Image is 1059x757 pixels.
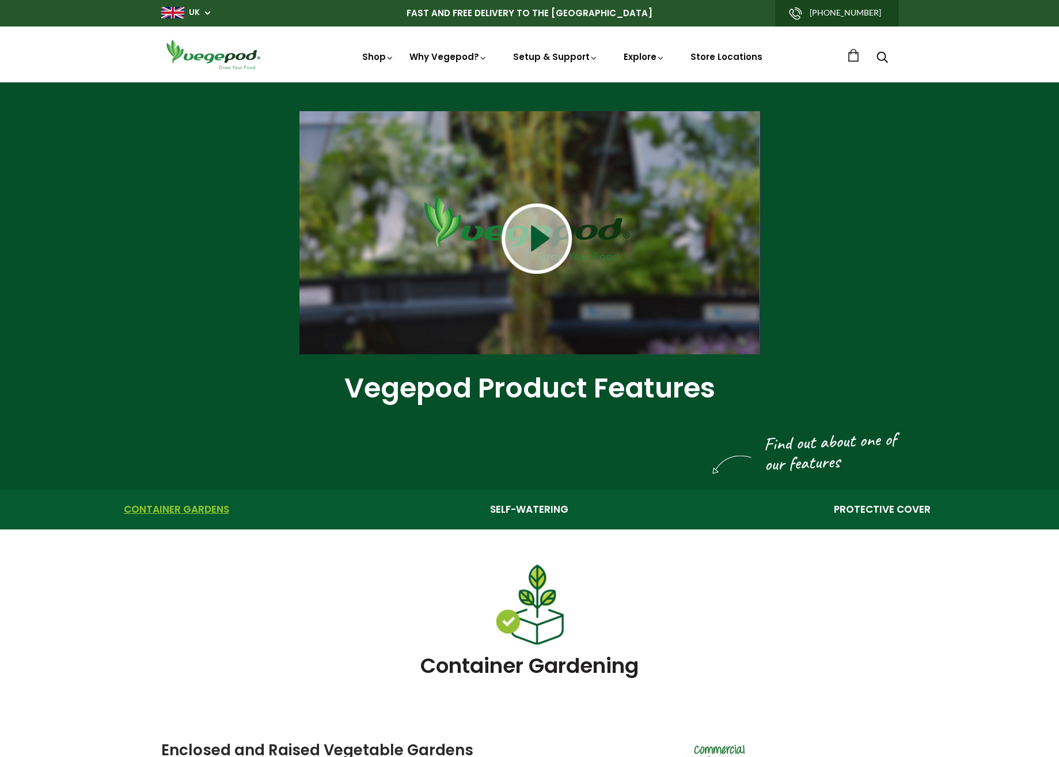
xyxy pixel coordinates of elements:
img: play button [502,203,572,274]
a: Explore [624,51,665,63]
a: Self-Watering [353,490,706,530]
img: icon-container-gardening_160x160_30ebc5d6-66d6-4f3a-bbb4-74fa2c64570b_large.png [495,564,564,645]
a: Store Locations [690,51,762,63]
img: Vegepod [161,38,265,71]
h1: Vegepod Product Features [161,359,898,438]
a: Protective Cover [706,490,1059,530]
img: gb_large.png [161,7,184,18]
a: Search [876,52,888,65]
a: UK [189,7,200,18]
img: Screenshot_2022-02-02_at_11.56.45_800x.png [299,111,760,354]
a: Setup & Support [513,51,598,63]
a: Shop [362,51,394,63]
a: Why Vegepod? [409,51,488,63]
